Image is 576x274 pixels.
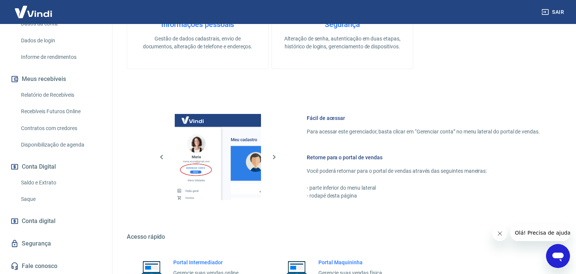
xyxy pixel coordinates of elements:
p: Gestão de dados cadastrais, envio de documentos, alteração de telefone e endereços. [139,35,256,51]
p: - rodapé desta página [307,192,540,200]
img: Vindi [9,0,58,23]
span: Olá! Precisa de ajuda? [4,5,63,11]
a: Contratos com credores [18,121,103,136]
img: Imagem da dashboard mostrando o botão de gerenciar conta na sidebar no lado esquerdo [175,114,261,200]
a: Disponibilização de agenda [18,137,103,153]
h6: Fácil de acessar [307,114,540,122]
h6: Portal Maquininha [318,259,384,266]
button: Sair [540,5,567,19]
a: Saldo e Extrato [18,175,103,190]
a: Dados de login [18,33,103,48]
a: Dados da conta [18,16,103,31]
button: Meus recebíveis [9,71,103,87]
a: Informe de rendimentos [18,49,103,65]
iframe: Fechar mensagem [492,226,507,241]
a: Conta digital [9,213,103,229]
p: Para acessar este gerenciador, basta clicar em “Gerenciar conta” no menu lateral do portal de ven... [307,128,540,136]
h6: Portal Intermediador [173,259,240,266]
a: Recebíveis Futuros Online [18,104,103,119]
a: Relatório de Recebíveis [18,87,103,103]
p: Alteração de senha, autenticação em duas etapas, histórico de logins, gerenciamento de dispositivos. [284,35,401,51]
h6: Retorne para o portal de vendas [307,154,540,161]
h4: Segurança [284,20,401,29]
iframe: Botão para abrir a janela de mensagens [546,244,570,268]
span: Conta digital [22,216,55,226]
h5: Acesso rápido [127,233,558,241]
a: Saque [18,192,103,207]
p: Você poderá retornar para o portal de vendas através das seguintes maneiras: [307,167,540,175]
iframe: Mensagem da empresa [510,225,570,241]
p: - parte inferior do menu lateral [307,184,540,192]
button: Conta Digital [9,159,103,175]
a: Segurança [9,235,103,252]
h4: Informações pessoais [139,20,256,29]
